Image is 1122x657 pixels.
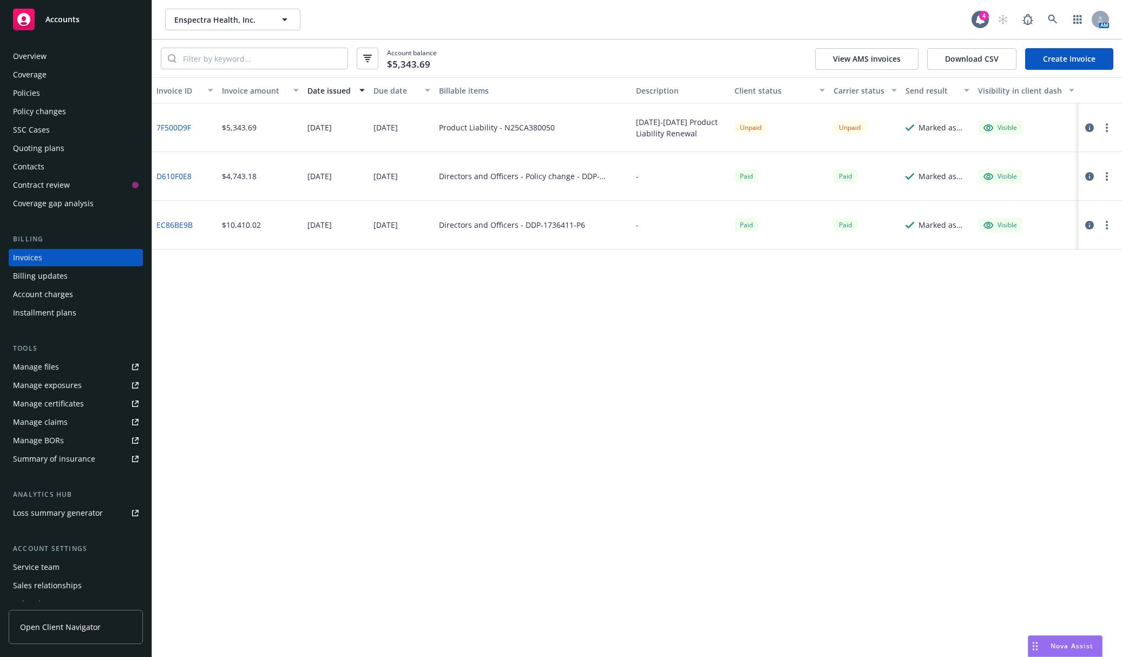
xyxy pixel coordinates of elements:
[636,219,639,231] div: -
[9,413,143,431] a: Manage claims
[13,377,82,394] div: Manage exposures
[156,170,192,182] a: D610F0E8
[13,395,84,412] div: Manage certificates
[222,170,257,182] div: $4,743.18
[222,122,257,133] div: $5,343.69
[13,158,44,175] div: Contacts
[13,413,68,431] div: Manage claims
[9,176,143,194] a: Contract review
[176,48,347,69] input: Filter by keyword...
[829,77,902,103] button: Carrier status
[307,170,332,182] div: [DATE]
[9,66,143,83] a: Coverage
[13,103,66,120] div: Policy changes
[156,85,201,96] div: Invoice ID
[174,14,268,25] span: Enspectra Health, Inc.
[373,85,418,96] div: Due date
[636,170,639,182] div: -
[9,543,143,554] div: Account settings
[9,358,143,376] a: Manage files
[439,85,627,96] div: Billable items
[9,249,143,266] a: Invoices
[834,121,866,134] div: Unpaid
[13,249,42,266] div: Invoices
[9,48,143,65] a: Overview
[9,158,143,175] a: Contacts
[9,304,143,321] a: Installment plans
[439,122,555,133] div: Product Liability - N25CA380050
[9,450,143,468] a: Summary of insurance
[1017,9,1039,30] a: Report a Bug
[307,122,332,133] div: [DATE]
[9,343,143,354] div: Tools
[918,170,969,182] div: Marked as sent
[373,219,398,231] div: [DATE]
[927,48,1016,70] button: Download CSV
[9,377,143,394] a: Manage exposures
[13,267,68,285] div: Billing updates
[165,9,300,30] button: Enspectra Health, Inc.
[439,219,585,231] div: Directors and Officers - DDP-1736411-P6
[9,103,143,120] a: Policy changes
[1028,635,1103,657] button: Nova Assist
[13,195,94,212] div: Coverage gap analysis
[387,48,437,69] span: Account balance
[152,77,218,103] button: Invoice ID
[13,286,73,303] div: Account charges
[9,489,143,500] div: Analytics hub
[218,77,303,103] button: Invoice amount
[1042,9,1064,30] a: Search
[734,121,767,134] div: Unpaid
[983,172,1017,181] div: Visible
[834,218,857,232] div: Paid
[9,577,143,594] a: Sales relationships
[168,54,176,63] svg: Search
[13,66,47,83] div: Coverage
[1067,9,1088,30] a: Switch app
[156,122,191,133] a: 7F500D9F
[9,286,143,303] a: Account charges
[918,122,969,133] div: Marked as sent
[435,77,632,103] button: Billable items
[439,170,627,182] div: Directors and Officers - Policy change - DDP-1736411-P6
[9,84,143,102] a: Policies
[9,195,143,212] a: Coverage gap analysis
[13,304,76,321] div: Installment plans
[734,218,758,232] div: Paid
[13,504,103,522] div: Loss summary generator
[730,77,829,103] button: Client status
[9,140,143,157] a: Quoting plans
[13,84,40,102] div: Policies
[13,432,64,449] div: Manage BORs
[9,267,143,285] a: Billing updates
[636,116,726,139] div: [DATE]-[DATE] Product Liability Renewal
[156,219,193,231] a: EC86BE9B
[13,121,50,139] div: SSC Cases
[9,4,143,35] a: Accounts
[974,77,1079,103] button: Visibility in client dash
[369,77,435,103] button: Due date
[307,219,332,231] div: [DATE]
[13,48,47,65] div: Overview
[9,432,143,449] a: Manage BORs
[222,85,287,96] div: Invoice amount
[373,122,398,133] div: [DATE]
[9,395,143,412] a: Manage certificates
[373,170,398,182] div: [DATE]
[734,85,812,96] div: Client status
[815,48,918,70] button: View AMS invoices
[978,85,1062,96] div: Visibility in client dash
[918,219,969,231] div: Marked as sent
[9,121,143,139] a: SSC Cases
[13,577,82,594] div: Sales relationships
[307,85,352,96] div: Date issued
[1028,636,1042,656] div: Drag to move
[13,176,70,194] div: Contract review
[906,85,957,96] div: Send result
[9,234,143,245] div: Billing
[734,169,758,183] span: Paid
[13,559,60,576] div: Service team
